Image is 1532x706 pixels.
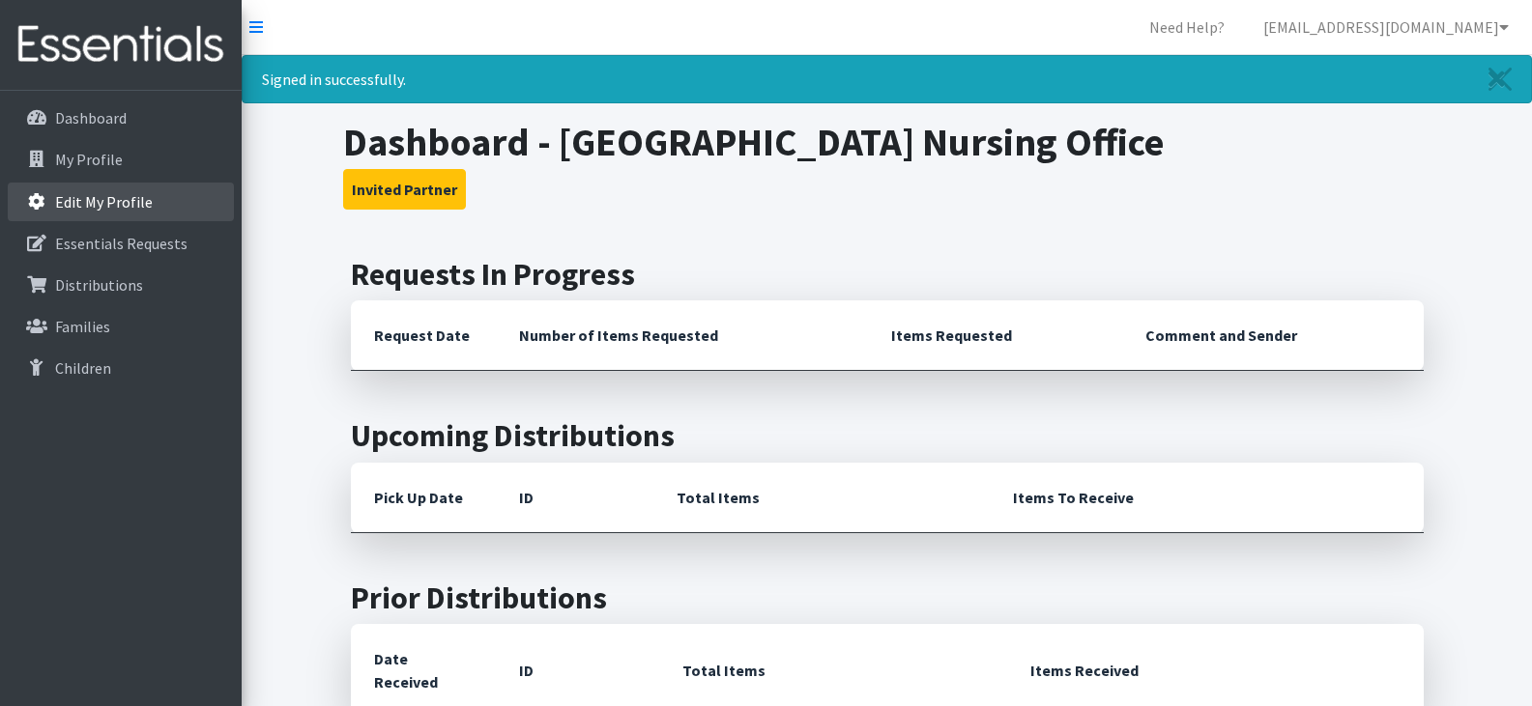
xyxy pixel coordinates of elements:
a: Dashboard [8,99,234,137]
th: Items To Receive [990,463,1424,533]
th: Total Items [653,463,990,533]
a: Families [8,307,234,346]
div: Signed in successfully. [242,55,1532,103]
p: Dashboard [55,108,127,127]
a: Edit My Profile [8,183,234,221]
a: Need Help? [1134,8,1240,46]
img: HumanEssentials [8,13,234,77]
h2: Prior Distributions [351,579,1424,616]
p: Children [55,358,111,378]
a: Children [8,349,234,387]
a: My Profile [8,140,234,179]
th: Comment and Sender [1122,300,1423,371]
a: Close [1469,56,1531,102]
p: Edit My Profile [55,192,153,212]
th: Request Date [351,300,496,371]
th: Pick Up Date [351,463,496,533]
h2: Upcoming Distributions [351,417,1424,454]
p: Essentials Requests [55,234,188,253]
th: Number of Items Requested [496,300,869,371]
th: ID [496,463,653,533]
h1: Dashboard - [GEOGRAPHIC_DATA] Nursing Office [343,119,1431,165]
p: Families [55,317,110,336]
a: [EMAIL_ADDRESS][DOMAIN_NAME] [1248,8,1524,46]
th: Items Requested [868,300,1122,371]
a: Essentials Requests [8,224,234,263]
a: Distributions [8,266,234,304]
p: My Profile [55,150,123,169]
h2: Requests In Progress [351,256,1424,293]
button: Invited Partner [343,169,466,210]
p: Distributions [55,275,143,295]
